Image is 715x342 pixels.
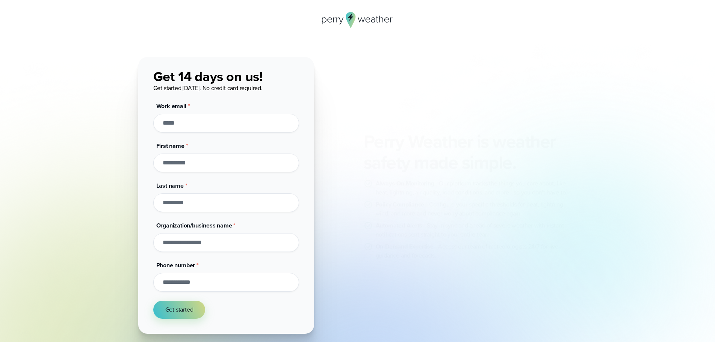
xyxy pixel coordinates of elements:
span: First name [156,142,184,150]
span: Phone number [156,261,195,270]
span: Get 14 days on us! [153,66,263,86]
span: Work email [156,102,186,110]
span: Get started [165,305,193,314]
button: Get started [153,301,206,319]
span: Get started [DATE]. No credit card required. [153,84,263,92]
span: Organization/business name [156,221,232,230]
span: Last name [156,181,184,190]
